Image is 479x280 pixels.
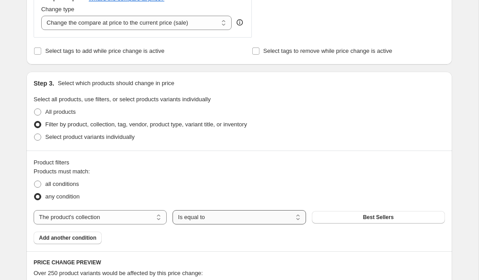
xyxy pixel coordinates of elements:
span: Select product variants individually [45,134,134,140]
button: Best Sellers [312,211,445,224]
span: all conditions [45,181,79,187]
p: Select which products should change in price [58,79,174,88]
span: Filter by product, collection, tag, vendor, product type, variant title, or inventory [45,121,247,128]
span: All products [45,108,76,115]
span: Products must match: [34,168,90,175]
span: Select tags to add while price change is active [45,47,164,54]
span: Best Sellers [363,214,394,221]
span: Add another condition [39,234,96,241]
span: Over 250 product variants would be affected by this price change: [34,270,203,276]
div: help [235,18,244,27]
button: Add another condition [34,232,102,244]
span: any condition [45,193,80,200]
h2: Step 3. [34,79,54,88]
span: Change type [41,6,74,13]
div: Product filters [34,158,445,167]
span: Select tags to remove while price change is active [263,47,393,54]
span: Select all products, use filters, or select products variants individually [34,96,211,103]
h6: PRICE CHANGE PREVIEW [34,259,445,266]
